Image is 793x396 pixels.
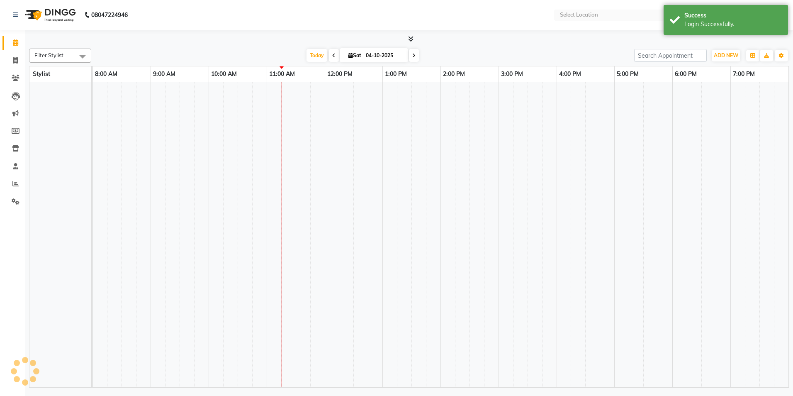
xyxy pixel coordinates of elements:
a: 11:00 AM [267,68,297,80]
a: 12:00 PM [325,68,355,80]
a: 4:00 PM [557,68,583,80]
span: Stylist [33,70,50,78]
a: 9:00 AM [151,68,178,80]
a: 7:00 PM [731,68,757,80]
div: Success [684,11,782,20]
span: Filter Stylist [34,52,63,59]
a: 5:00 PM [615,68,641,80]
a: 3:00 PM [499,68,525,80]
div: Select Location [560,11,598,19]
a: 1:00 PM [383,68,409,80]
a: 10:00 AM [209,68,239,80]
button: ADD NEW [712,50,740,61]
a: 2:00 PM [441,68,467,80]
input: Search Appointment [634,49,707,62]
span: ADD NEW [714,52,738,59]
a: 6:00 PM [673,68,699,80]
img: logo [21,3,78,27]
a: 8:00 AM [93,68,119,80]
span: Today [306,49,327,62]
span: Sat [346,52,363,59]
input: 2025-10-04 [363,49,405,62]
div: Login Successfully. [684,20,782,29]
b: 08047224946 [91,3,128,27]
